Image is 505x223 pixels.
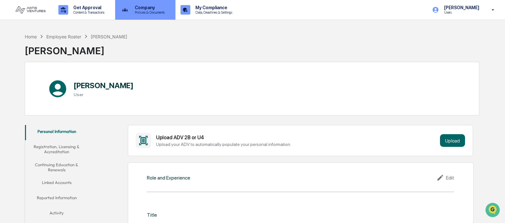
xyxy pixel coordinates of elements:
h1: [PERSON_NAME] [74,81,134,90]
button: Start new chat [108,50,115,58]
span: Pylon [63,108,77,112]
button: Reported Information [25,191,89,207]
p: Policies & Documents [130,10,168,15]
div: Edit [436,174,454,181]
p: Users [439,10,482,15]
p: My Compliance [190,5,235,10]
button: Registration, Licensing & Accreditation [25,140,89,158]
div: Title [147,212,157,218]
button: Linked Accounts [25,176,89,191]
a: 🔎Data Lookup [4,89,43,101]
span: Data Lookup [13,92,40,98]
a: 🗄️Attestations [43,77,81,89]
p: How can we help? [6,13,115,23]
p: [PERSON_NAME] [439,5,482,10]
a: 🖐️Preclearance [4,77,43,89]
span: Preclearance [13,80,41,86]
img: 1746055101610-c473b297-6a78-478c-a979-82029cc54cd1 [6,49,18,60]
p: Content & Transactions [68,10,108,15]
div: Employee Roster [46,34,81,39]
button: Personal Information [25,125,89,140]
div: [PERSON_NAME] [91,34,127,39]
p: Company [130,5,168,10]
button: Upload [440,134,465,147]
div: Upload ADV 2B or U4 [156,134,437,141]
div: Upload your ADV to automatically populate your personal information. [156,142,437,147]
div: Role and Experience [147,175,190,181]
button: Continuing Education & Renewals [25,158,89,176]
button: Activity [25,207,89,222]
div: We're available if you need us! [22,55,80,60]
div: Start new chat [22,49,104,55]
span: Attestations [52,80,79,86]
div: 🔎 [6,93,11,98]
img: logo [15,6,46,13]
div: [PERSON_NAME] [25,40,128,56]
p: Data, Deadlines & Settings [190,10,235,15]
div: 🗄️ [46,81,51,86]
p: Get Approval [68,5,108,10]
div: Home [25,34,37,39]
h3: User [74,92,134,97]
iframe: Open customer support [485,202,502,219]
a: Powered byPylon [45,107,77,112]
div: 🖐️ [6,81,11,86]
